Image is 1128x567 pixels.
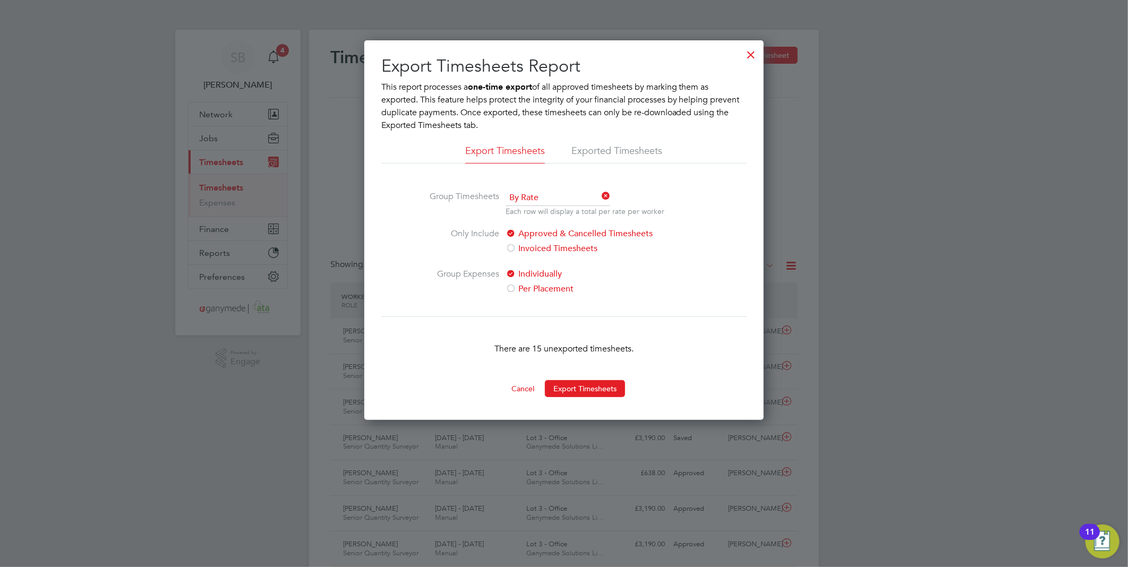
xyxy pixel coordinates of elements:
label: Group Timesheets [420,190,499,214]
button: Cancel [503,380,543,397]
p: There are 15 unexported timesheets. [381,342,747,355]
p: This report processes a of all approved timesheets by marking them as exported. This feature help... [381,81,747,132]
label: Only Include [420,227,499,255]
span: By Rate [506,190,610,206]
label: Individually [506,268,683,280]
label: Approved & Cancelled Timesheets [506,227,683,240]
h2: Export Timesheets Report [381,55,747,78]
div: 11 [1085,532,1095,546]
p: Each row will display a total per rate per worker [506,206,664,217]
b: one-time export [468,82,532,92]
li: Exported Timesheets [571,144,662,164]
button: Export Timesheets [545,380,625,397]
label: Group Expenses [420,268,499,295]
label: Invoiced Timesheets [506,242,683,255]
button: Open Resource Center, 11 new notifications [1086,525,1120,559]
label: Per Placement [506,282,683,295]
li: Export Timesheets [465,144,545,164]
